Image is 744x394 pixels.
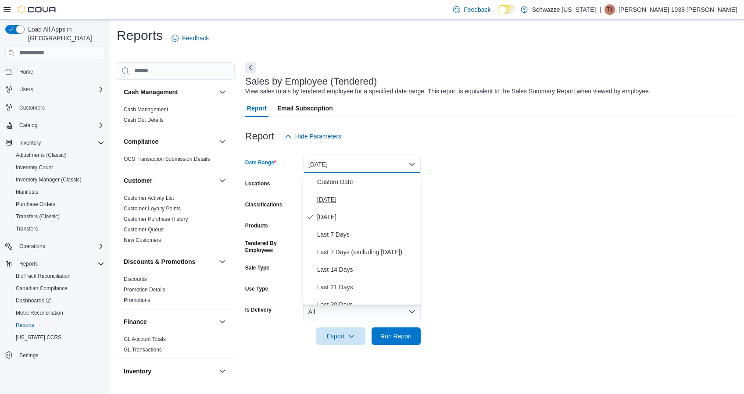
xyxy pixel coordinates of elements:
input: Dark Mode [498,5,516,14]
button: Transfers [9,223,108,235]
h3: Customer [124,176,152,185]
span: Dashboards [12,295,104,306]
a: Customer Loyalty Points [124,206,181,212]
span: Last 7 Days (excluding [DATE]) [317,247,417,257]
span: Purchase Orders [16,201,56,208]
span: [US_STATE] CCRS [16,334,61,341]
span: Customer Queue [124,226,164,233]
button: Reports [16,259,41,269]
button: Inventory [16,138,44,148]
a: Adjustments (Classic) [12,150,70,160]
span: Canadian Compliance [16,285,68,292]
button: Home [2,65,108,78]
span: Load All Apps in [GEOGRAPHIC_DATA] [25,25,104,43]
span: Report [247,99,267,117]
button: All [303,303,421,320]
span: Inventory [16,138,104,148]
button: Export [316,327,365,345]
button: Manifests [9,186,108,198]
span: Dashboards [16,297,51,304]
div: View sales totals by tendered employee for a specified date range. This report is equivalent to t... [245,87,651,96]
span: Hide Parameters [295,132,341,141]
button: BioTrack Reconciliation [9,270,108,282]
button: Hide Parameters [281,128,345,145]
span: Manifests [16,188,38,195]
a: Settings [16,350,42,361]
h3: Report [245,131,274,142]
span: Transfers (Classic) [12,211,104,222]
a: Canadian Compliance [12,283,71,294]
span: New Customers [124,237,161,244]
button: Inventory Count [9,161,108,174]
span: Manifests [12,187,104,197]
button: Inventory [217,366,228,376]
span: Discounts [124,276,147,283]
a: Cash Out Details [124,117,164,123]
span: Feedback [182,34,209,43]
span: Adjustments (Classic) [16,152,67,159]
button: Run Report [372,327,421,345]
button: Users [2,83,108,96]
button: Inventory Manager (Classic) [9,174,108,186]
span: Inventory Manager (Classic) [12,174,104,185]
h3: Compliance [124,137,158,146]
label: Date Range [245,159,276,166]
span: Inventory Count [12,162,104,173]
div: Thomas-1038 Aragon [604,4,615,15]
span: Transfers (Classic) [16,213,60,220]
span: Inventory [19,139,41,146]
button: Inventory [2,137,108,149]
h3: Sales by Employee (Tendered) [245,76,377,87]
button: Operations [2,240,108,252]
a: Transfers (Classic) [12,211,63,222]
span: Cash Management [124,106,168,113]
button: Finance [124,317,215,326]
a: Home [16,67,37,77]
a: Transfers [12,224,41,234]
label: Classifications [245,201,283,208]
button: Cash Management [124,88,215,96]
a: Customer Queue [124,227,164,233]
a: Dashboards [12,295,54,306]
a: Customers [16,103,48,113]
span: Promotion Details [124,286,165,293]
a: Promotion Details [124,287,165,293]
label: Is Delivery [245,306,272,313]
button: Purchase Orders [9,198,108,210]
button: Catalog [2,119,108,131]
span: GL Transactions [124,346,162,353]
button: Cash Management [217,87,228,97]
button: Users [16,84,36,95]
a: Feedback [168,29,212,47]
h3: Inventory [124,367,151,376]
span: Washington CCRS [12,332,104,343]
span: Cash Out Details [124,117,164,124]
span: Settings [19,352,38,359]
span: Export [322,327,360,345]
a: Reports [12,320,38,330]
span: Transfers [16,225,38,232]
button: Finance [217,316,228,327]
span: Inventory Manager (Classic) [16,176,82,183]
button: Compliance [217,136,228,147]
div: Finance [117,334,235,359]
button: Customer [124,176,215,185]
span: BioTrack Reconciliation [12,271,104,281]
span: Purchase Orders [12,199,104,209]
span: Operations [19,243,45,250]
button: Adjustments (Classic) [9,149,108,161]
a: BioTrack Reconciliation [12,271,74,281]
a: GL Account Totals [124,336,166,342]
button: Settings [2,349,108,362]
button: [US_STATE] CCRS [9,331,108,344]
span: BioTrack Reconciliation [16,273,71,280]
button: Canadian Compliance [9,282,108,295]
button: Operations [16,241,49,252]
div: Discounts & Promotions [117,274,235,309]
button: Customers [2,101,108,114]
span: Reports [12,320,104,330]
span: Home [19,68,33,75]
p: Schwazze [US_STATE] [532,4,596,15]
